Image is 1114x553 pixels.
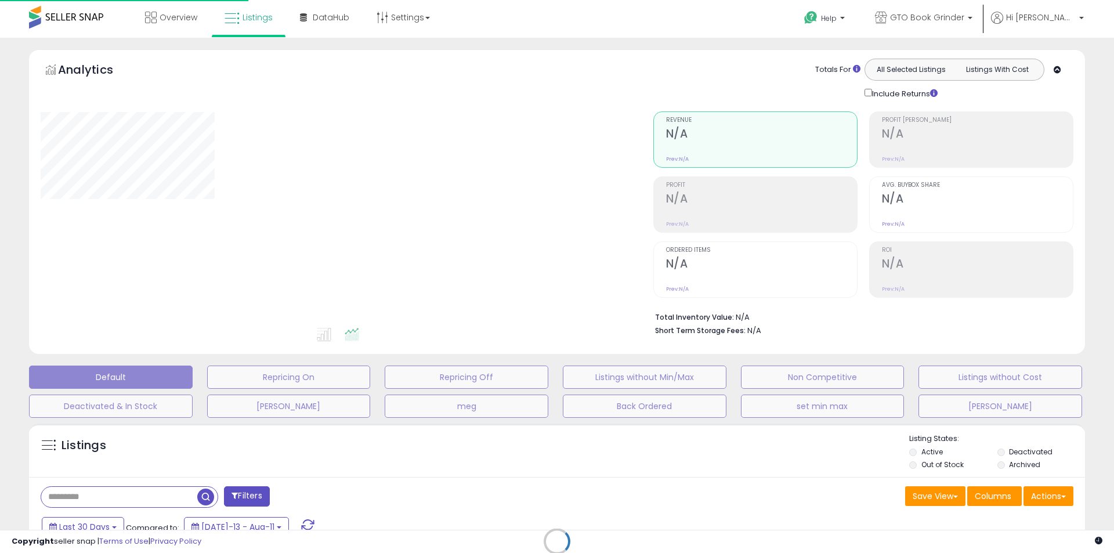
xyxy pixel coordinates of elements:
[655,312,734,322] b: Total Inventory Value:
[207,395,371,418] button: [PERSON_NAME]
[207,366,371,389] button: Repricing On
[666,192,857,208] h2: N/A
[918,366,1082,389] button: Listings without Cost
[385,366,548,389] button: Repricing Off
[655,326,746,335] b: Short Term Storage Fees:
[160,12,197,23] span: Overview
[747,325,761,336] span: N/A
[1006,12,1076,23] span: Hi [PERSON_NAME]
[563,395,726,418] button: Back Ordered
[385,395,548,418] button: meg
[918,395,1082,418] button: [PERSON_NAME]
[666,182,857,189] span: Profit
[666,221,689,227] small: Prev: N/A
[313,12,349,23] span: DataHub
[741,366,905,389] button: Non Competitive
[882,182,1073,189] span: Avg. Buybox Share
[882,156,905,162] small: Prev: N/A
[890,12,964,23] span: GTO Book Grinder
[991,12,1084,38] a: Hi [PERSON_NAME]
[795,2,856,38] a: Help
[882,257,1073,273] h2: N/A
[666,247,857,254] span: Ordered Items
[815,64,860,75] div: Totals For
[882,247,1073,254] span: ROI
[882,221,905,227] small: Prev: N/A
[741,395,905,418] button: set min max
[666,156,689,162] small: Prev: N/A
[882,117,1073,124] span: Profit [PERSON_NAME]
[666,257,857,273] h2: N/A
[856,86,952,100] div: Include Returns
[666,117,857,124] span: Revenue
[29,395,193,418] button: Deactivated & In Stock
[666,127,857,143] h2: N/A
[882,192,1073,208] h2: N/A
[563,366,726,389] button: Listings without Min/Max
[804,10,818,25] i: Get Help
[821,13,837,23] span: Help
[882,285,905,292] small: Prev: N/A
[243,12,273,23] span: Listings
[12,536,54,547] strong: Copyright
[954,62,1040,77] button: Listings With Cost
[666,285,689,292] small: Prev: N/A
[58,62,136,81] h5: Analytics
[29,366,193,389] button: Default
[868,62,954,77] button: All Selected Listings
[655,309,1065,323] li: N/A
[882,127,1073,143] h2: N/A
[12,536,201,547] div: seller snap | |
